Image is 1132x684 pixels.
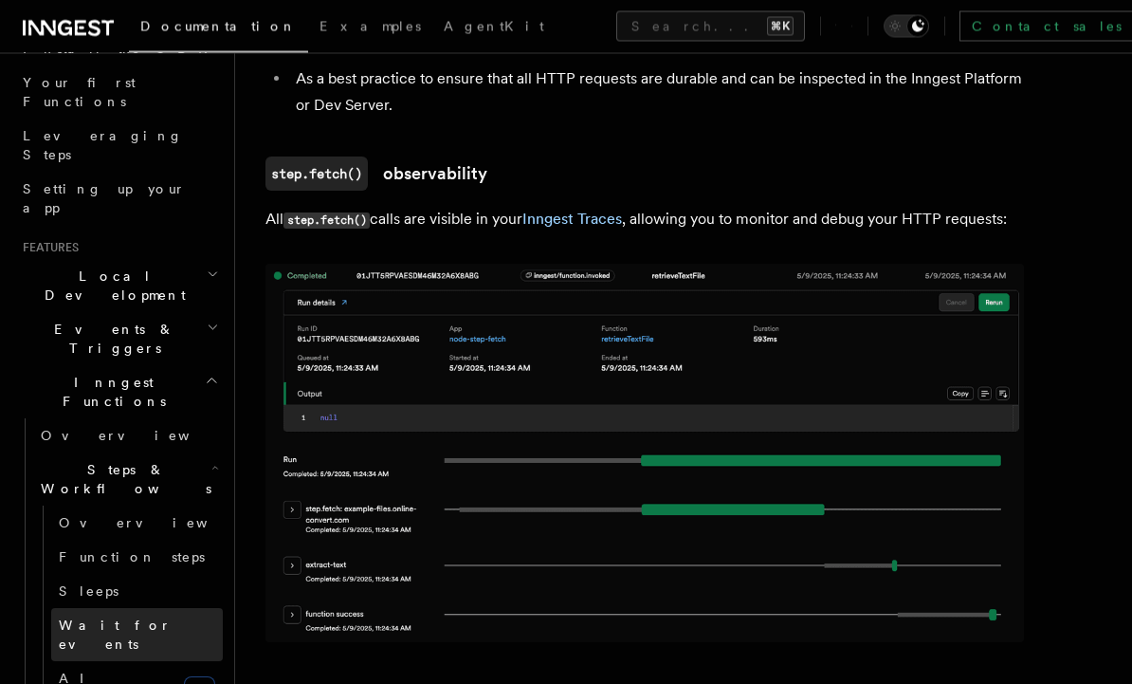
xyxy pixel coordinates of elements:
span: Sleeps [59,584,119,600]
a: Wait for events [51,609,223,662]
span: Leveraging Steps [23,129,183,163]
span: Overview [41,429,236,444]
a: Overview [33,419,223,453]
span: Events & Triggers [15,321,207,359]
a: Leveraging Steps [15,120,223,173]
a: Setting up your app [15,173,223,226]
img: Inngest Traces showing a step.fetch() call [265,265,1024,643]
span: AgentKit [444,19,544,34]
kbd: ⌘K [767,17,794,36]
code: step.fetch() [283,213,370,230]
button: Local Development [15,260,223,313]
span: Wait for events [59,619,172,653]
a: Your first Functions [15,66,223,120]
button: Search...⌘K [616,11,805,42]
a: Function steps [51,541,223,575]
code: step.fetch() [265,157,368,192]
span: Steps & Workflows [33,461,211,499]
span: Overview [59,516,254,531]
a: Inngest Traces [522,211,622,229]
span: Features [15,241,79,256]
span: Examples [320,19,421,34]
span: Your first Functions [23,76,136,110]
a: step.fetch()observability [265,157,487,192]
button: Inngest Functions [15,366,223,419]
span: Inngest Functions [15,374,205,412]
a: Overview [51,507,223,541]
button: Toggle dark mode [884,15,929,38]
a: Documentation [129,6,308,53]
span: Documentation [140,19,297,34]
button: Steps & Workflows [33,453,223,507]
a: Sleeps [51,575,223,609]
button: Events & Triggers [15,313,223,366]
a: AgentKit [432,6,556,51]
p: All calls are visible in your , allowing you to monitor and debug your HTTP requests: [265,207,1024,234]
span: Local Development [15,268,207,305]
span: Setting up your app [23,182,186,216]
li: As a best practice to ensure that all HTTP requests are durable and can be inspected in the Innge... [290,66,1024,120]
span: Function steps [59,550,205,565]
a: Examples [308,6,432,51]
